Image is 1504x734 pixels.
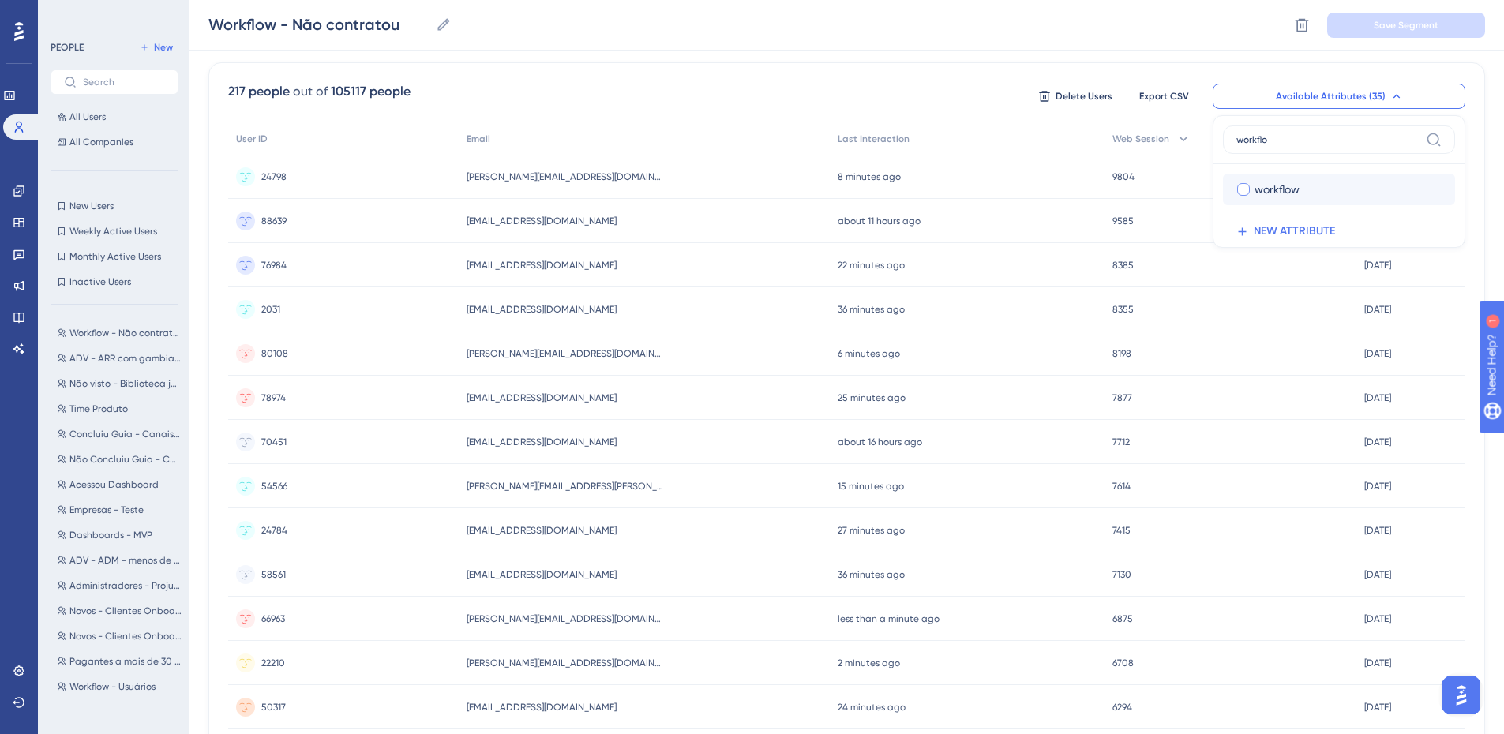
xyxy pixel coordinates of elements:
span: NEW ATTRIBUTE [1254,222,1335,241]
span: Last Interaction [838,133,910,145]
span: Empresas - Teste [69,504,144,516]
button: Weekly Active Users [51,222,178,241]
button: Monthly Active Users [51,247,178,266]
span: Inactive Users [69,275,131,288]
time: [DATE] [1364,657,1391,668]
button: Save Segment [1327,13,1485,38]
button: New Users [51,197,178,215]
button: Novos - Clientes Onboarding usuários [51,601,188,620]
span: [PERSON_NAME][EMAIL_ADDRESS][DOMAIN_NAME] [467,657,664,669]
time: [DATE] [1364,436,1391,448]
span: 66963 [261,612,285,625]
span: [EMAIL_ADDRESS][DOMAIN_NAME] [467,701,617,713]
span: [EMAIL_ADDRESS][DOMAIN_NAME] [467,391,617,404]
span: Pagantes a mais de 30 dias (MKT) [69,655,182,668]
time: 36 minutes ago [838,569,905,580]
time: [DATE] [1364,613,1391,624]
time: 25 minutes ago [838,392,906,403]
span: All Companies [69,136,133,148]
time: 22 minutes ago [838,260,905,271]
time: 2 minutes ago [838,657,900,668]
div: 217 people [228,82,290,101]
button: ADV - ADM - menos de 20 Procs [51,551,188,570]
span: 70451 [261,436,287,448]
span: [PERSON_NAME][EMAIL_ADDRESS][DOMAIN_NAME] [467,170,664,183]
span: 24798 [261,170,287,183]
span: 9804 [1112,170,1135,183]
time: [DATE] [1364,525,1391,536]
span: Monthly Active Users [69,250,161,263]
span: Administradores - Projuris ADV [69,579,182,592]
time: 24 minutes ago [838,702,906,713]
span: 58561 [261,568,286,581]
time: 8 minutes ago [838,171,901,182]
span: Não visto - Biblioteca jurídica [69,377,182,390]
span: Não Concluiu Guia - Canais de Integração [69,453,182,466]
time: [DATE] [1364,260,1391,271]
span: 54566 [261,480,287,492]
button: Empresas - Teste [51,500,188,519]
time: 27 minutes ago [838,525,905,536]
span: 2031 [261,303,280,316]
span: Available Attributes (35) [1276,90,1386,103]
span: [PERSON_NAME][EMAIL_ADDRESS][PERSON_NAME][DOMAIN_NAME] [467,480,664,492]
span: 8385 [1112,259,1134,272]
div: out of [293,82,328,101]
input: Search for an attribute [1236,133,1420,146]
span: 78974 [261,391,286,404]
span: [EMAIL_ADDRESS][DOMAIN_NAME] [467,436,617,448]
span: 6294 [1112,701,1132,713]
span: Workflow - Usuários [69,680,156,693]
span: Export CSV [1139,90,1189,103]
span: 7877 [1112,391,1132,404]
button: Time Produto [51,399,188,418]
span: workflow [1255,180,1300,199]
span: Novos - Clientes Onboarding admin [69,630,182,642]
span: 22210 [261,657,285,669]
button: Administradores - Projuris ADV [51,576,188,595]
span: Email [467,133,490,145]
span: 80108 [261,347,288,360]
iframe: UserGuiding AI Assistant Launcher [1438,672,1485,719]
span: User ID [236,133,268,145]
time: [DATE] [1364,348,1391,359]
button: All Companies [51,133,178,152]
span: [EMAIL_ADDRESS][DOMAIN_NAME] [467,259,617,272]
span: [EMAIL_ADDRESS][DOMAIN_NAME] [467,303,617,316]
time: 6 minutes ago [838,348,900,359]
span: [PERSON_NAME][EMAIL_ADDRESS][DOMAIN_NAME] [467,612,664,625]
span: New [154,41,173,54]
span: 88639 [261,215,287,227]
span: Time Produto [69,403,128,415]
button: ADV - ARR com gambiarra nos planos de contas [51,349,188,368]
time: about 16 hours ago [838,436,922,448]
span: New Users [69,200,114,212]
span: [PERSON_NAME][EMAIL_ADDRESS][DOMAIN_NAME] [467,347,664,360]
button: Workflow - Usuários [51,677,188,696]
button: All Users [51,107,178,126]
span: 7614 [1112,480,1131,492]
span: Workflow - Não contratou-1 [69,327,182,339]
span: [EMAIL_ADDRESS][DOMAIN_NAME] [467,568,617,581]
span: Dashboards - MVP [69,529,152,541]
time: 36 minutes ago [838,304,905,315]
time: about 11 hours ago [838,215,921,227]
span: Need Help? [37,4,99,23]
div: 105117 people [331,82,411,101]
span: 50317 [261,701,286,713]
span: Concluiu Guia - Canais de Integração [69,428,182,440]
span: 6708 [1112,657,1134,669]
button: Available Attributes (35) [1213,84,1465,109]
span: ADV - ARR com gambiarra nos planos de contas [69,352,182,365]
input: Segment Name [208,13,429,36]
span: 24784 [261,524,287,537]
span: Delete Users [1056,90,1112,103]
span: 8355 [1112,303,1134,316]
button: Delete Users [1036,84,1115,109]
span: 8198 [1112,347,1131,360]
input: Search [83,77,165,88]
time: less than a minute ago [838,613,940,624]
button: Export CSV [1124,84,1203,109]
